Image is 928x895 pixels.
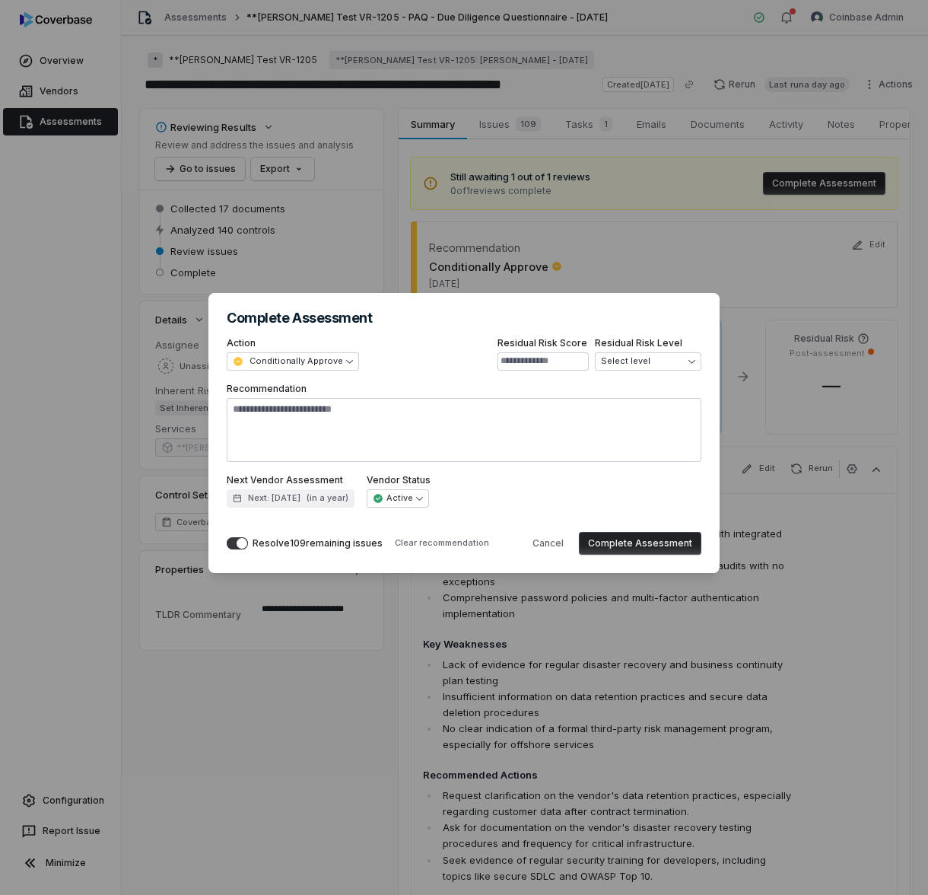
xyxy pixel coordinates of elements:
span: Next: [DATE] [248,492,300,504]
label: Recommendation [227,383,701,462]
button: Resolve109remaining issues [227,537,248,549]
label: Residual Risk Score [497,337,589,349]
span: ( in a year ) [307,492,348,504]
label: Action [227,337,359,349]
button: Next: [DATE](in a year) [227,489,354,508]
label: Residual Risk Level [595,337,701,349]
h2: Complete Assessment [227,311,701,325]
textarea: Recommendation [227,398,701,462]
button: Complete Assessment [579,532,701,555]
button: Clear recommendation [389,534,495,553]
button: Cancel [523,532,573,555]
div: Resolve 109 remaining issues [253,537,383,549]
label: Vendor Status [367,474,431,486]
label: Next Vendor Assessment [227,474,354,486]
